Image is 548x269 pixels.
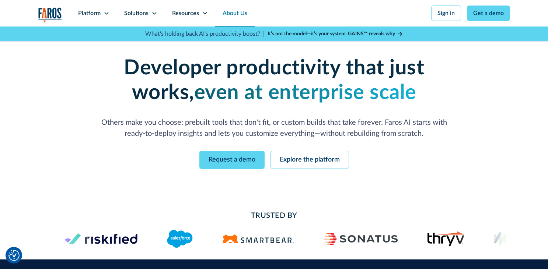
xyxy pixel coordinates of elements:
a: It’s not the model—it’s your system. GAINS™ reveals why [268,30,403,38]
img: Logo of the risk management platform Riskified. [64,233,137,245]
a: Sign in [431,6,461,21]
div: Solutions [124,9,149,18]
a: Get a demo [467,6,510,21]
button: Cookie Settings [8,250,20,261]
div: Platform [78,9,101,18]
strong: Developer productivity that just works, [124,58,424,103]
img: Logo of the CRM platform Salesforce. [167,230,192,248]
strong: It’s not the model—it’s your system. GAINS™ reveals why [268,31,395,36]
p: What's holding back AI's productivity boost? | [145,29,265,38]
a: Explore the platform [270,151,349,169]
strong: even at enterprise scale [194,82,416,103]
img: Sonatus Logo [324,233,398,245]
h2: Trusted By [97,210,451,221]
img: Revisit consent button [8,250,20,261]
a: Request a demo [199,151,265,169]
a: home [38,7,62,22]
img: Logo of the analytics and reporting company Faros. [38,7,62,22]
img: Thryv's logo [427,231,465,246]
p: Others make you choose: prebuilt tools that don't fit, or custom builds that take forever. Faros ... [97,117,451,139]
img: Logo of the software testing platform SmartBear. [222,234,294,243]
div: Resources [172,9,199,18]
